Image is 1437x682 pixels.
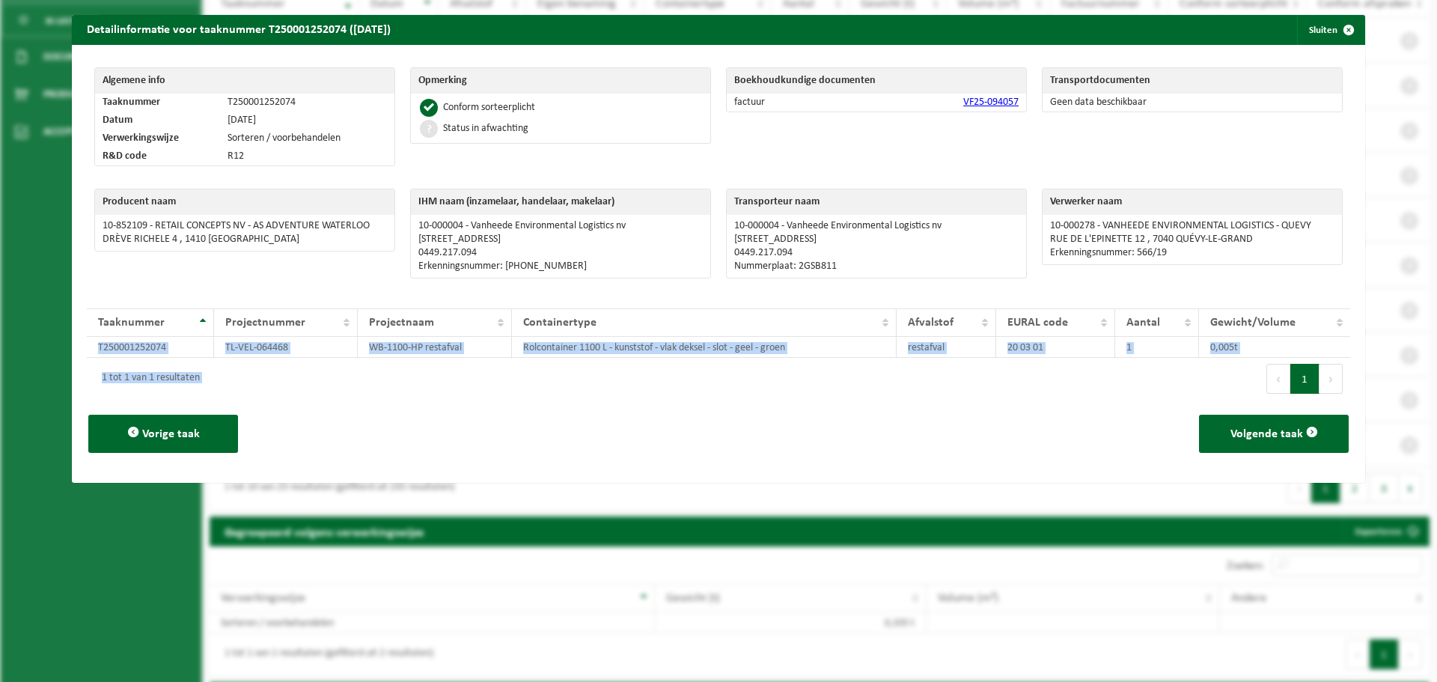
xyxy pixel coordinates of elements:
p: Erkenningsnummer: [PHONE_NUMBER] [418,261,703,273]
p: 0449.217.094 [418,247,703,259]
span: EURAL code [1007,317,1068,329]
td: Verwerkingswijze [95,130,220,147]
td: factuur [727,94,844,112]
span: Afvalstof [908,317,954,329]
button: Vorige taak [88,415,238,453]
a: VF25-094057 [963,97,1019,108]
td: 20 03 01 [996,337,1115,358]
td: TL-VEL-064468 [214,337,358,358]
p: [STREET_ADDRESS] [418,234,703,246]
td: 1 [1115,337,1199,358]
p: RUE DE L'EPINETTE 12 , 7040 QUÉVY-LE-GRAND [1050,234,1334,246]
th: Opmerking [411,68,710,94]
div: 1 tot 1 van 1 resultaten [94,365,200,392]
td: Datum [95,112,220,130]
td: Rolcontainer 1100 L - kunststof - vlak deksel - slot - geel - groen [512,337,897,358]
td: Geen data beschikbaar [1043,94,1342,112]
button: Previous [1266,364,1290,394]
h2: Detailinformatie voor taaknummer T250001252074 ([DATE]) [72,15,406,43]
span: Aantal [1126,317,1160,329]
td: Sorteren / voorbehandelen [220,130,394,147]
td: T250001252074 [87,337,214,358]
p: [STREET_ADDRESS] [734,234,1019,246]
td: T250001252074 [220,94,394,112]
span: Projectnummer [225,317,305,329]
td: 0,005t [1199,337,1350,358]
p: Erkenningsnummer: 566/19 [1050,247,1334,259]
span: Volgende taak [1230,428,1303,440]
td: Taaknummer [95,94,220,112]
td: R12 [220,147,394,165]
th: Boekhoudkundige documenten [727,68,1026,94]
th: Algemene info [95,68,394,94]
td: restafval [897,337,996,358]
span: Gewicht/Volume [1210,317,1296,329]
button: Volgende taak [1199,415,1349,453]
th: Transporteur naam [727,189,1026,215]
td: WB-1100-HP restafval [358,337,512,358]
td: [DATE] [220,112,394,130]
p: 10-000004 - Vanheede Environmental Logistics nv [734,220,1019,232]
p: 0449.217.094 [734,247,1019,259]
th: Verwerker naam [1043,189,1342,215]
button: 1 [1290,364,1319,394]
span: Containertype [523,317,597,329]
span: Vorige taak [142,428,200,440]
div: Status in afwachting [443,124,528,134]
p: 10-000004 - Vanheede Environmental Logistics nv [418,220,703,232]
div: Conform sorteerplicht [443,103,535,113]
th: Transportdocumenten [1043,68,1308,94]
span: Projectnaam [369,317,434,329]
p: 10-000278 - VANHEEDE ENVIRONMENTAL LOGISTICS - QUEVY [1050,220,1334,232]
p: Nummerplaat: 2GSB811 [734,261,1019,273]
button: Sluiten [1297,15,1364,45]
td: R&D code [95,147,220,165]
p: DRÈVE RICHELE 4 , 1410 [GEOGRAPHIC_DATA] [103,234,387,246]
button: Next [1319,364,1343,394]
p: 10-852109 - RETAIL CONCEPTS NV - AS ADVENTURE WATERLOO [103,220,387,232]
th: Producent naam [95,189,394,215]
th: IHM naam (inzamelaar, handelaar, makelaar) [411,189,710,215]
span: Taaknummer [98,317,165,329]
